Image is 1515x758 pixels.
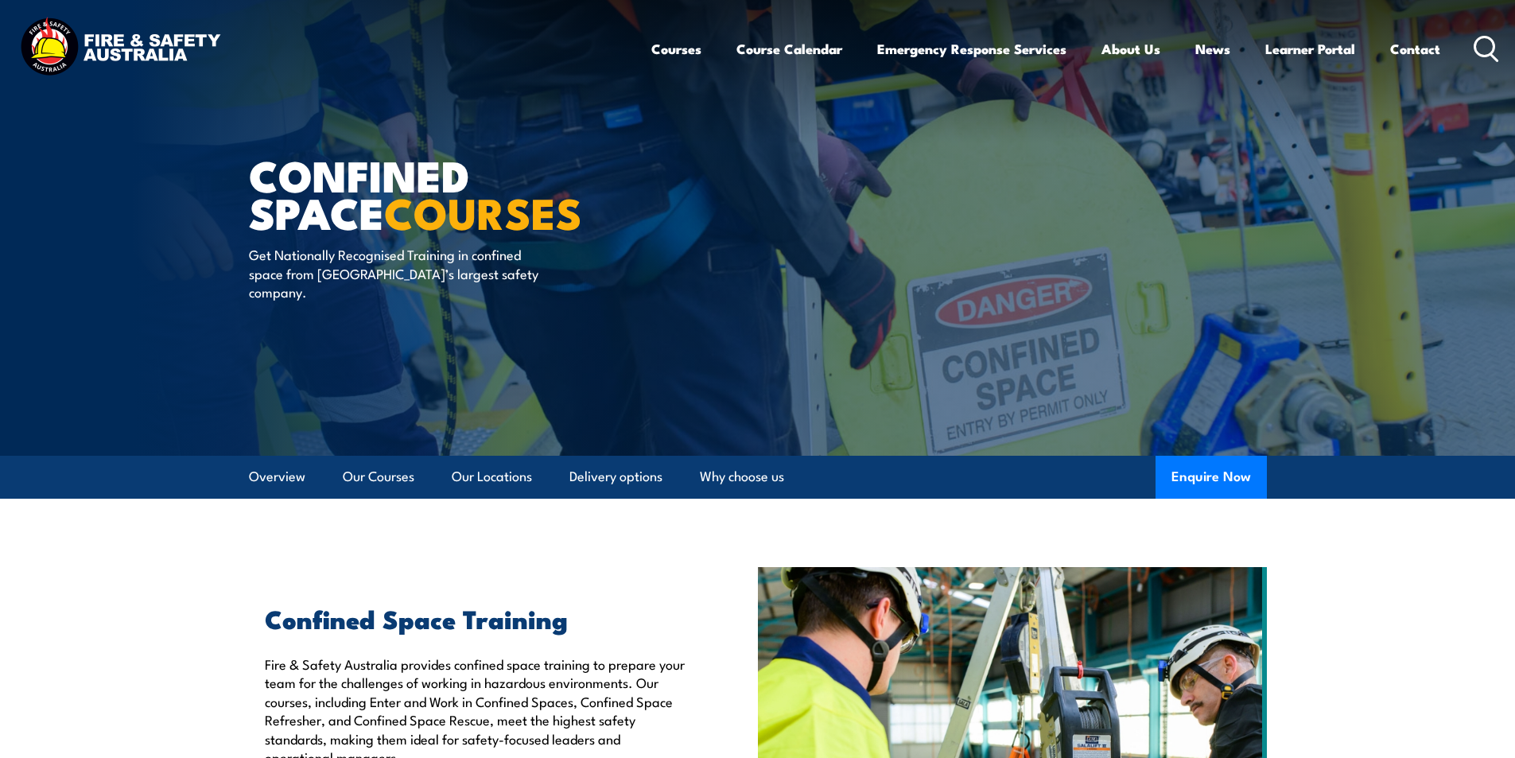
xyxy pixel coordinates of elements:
a: Emergency Response Services [877,28,1066,70]
a: Contact [1390,28,1440,70]
a: Learner Portal [1265,28,1355,70]
a: Course Calendar [736,28,842,70]
a: Courses [651,28,701,70]
button: Enquire Now [1156,456,1267,499]
a: Delivery options [569,456,662,498]
a: Our Locations [452,456,532,498]
p: Get Nationally Recognised Training in confined space from [GEOGRAPHIC_DATA]’s largest safety comp... [249,245,539,301]
strong: COURSES [384,178,582,244]
a: Overview [249,456,305,498]
a: Why choose us [700,456,784,498]
a: Our Courses [343,456,414,498]
a: About Us [1101,28,1160,70]
a: News [1195,28,1230,70]
h1: Confined Space [249,156,642,230]
h2: Confined Space Training [265,607,685,629]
